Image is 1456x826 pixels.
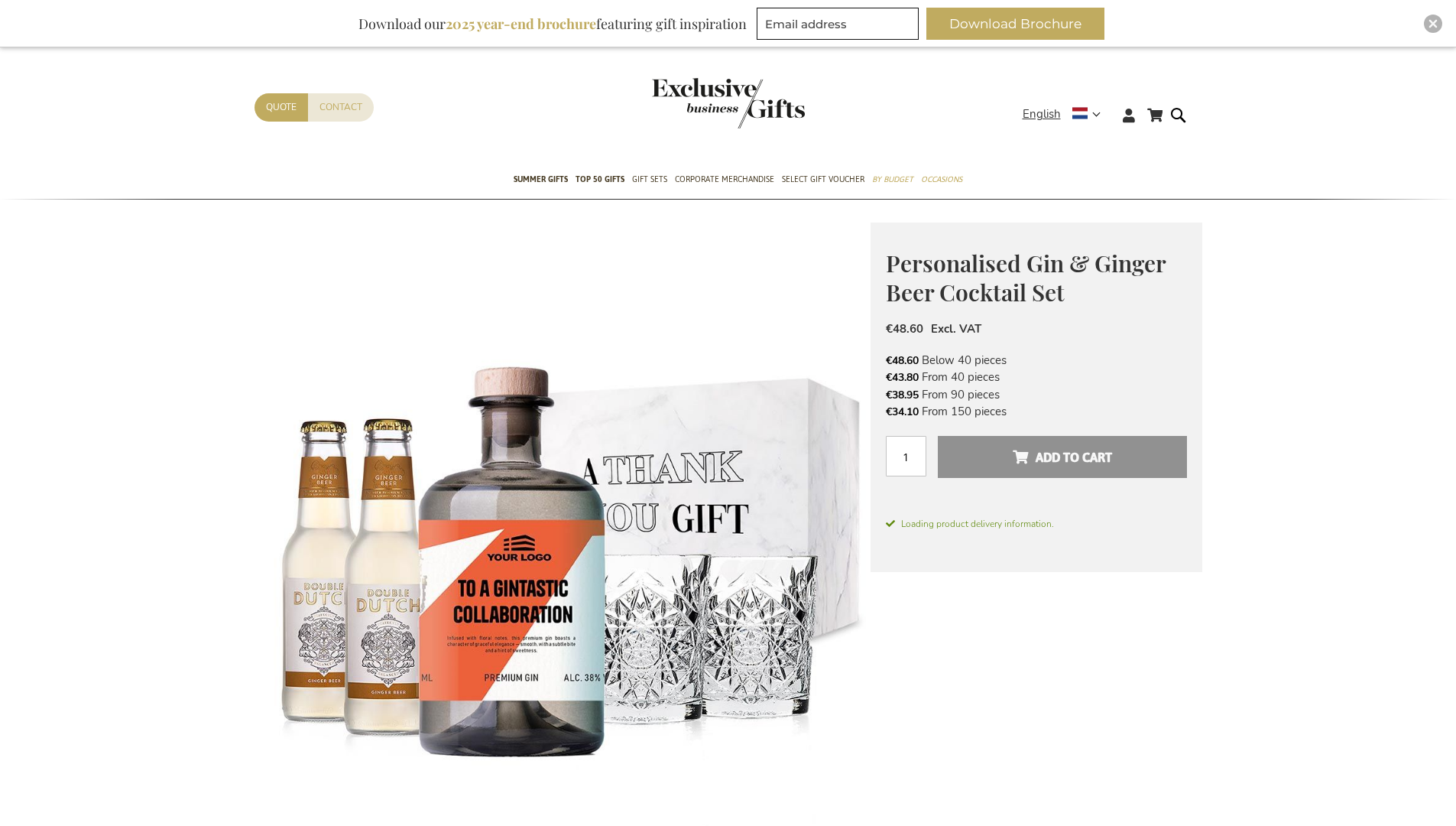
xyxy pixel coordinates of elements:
b: 2025 year-end brochure [446,15,596,33]
a: TOP 50 Gifts [576,161,624,200]
span: Personalised Gin & Ginger Beer Cocktail Set [886,248,1166,308]
input: Qty [886,436,926,476]
button: Download Brochure [926,8,1104,40]
span: €38.95 [886,388,919,402]
a: Quote [255,93,308,122]
a: Corporate Merchandise [675,161,774,200]
span: Summer Gifts [514,171,568,187]
span: Excl. VAT [931,321,981,337]
li: From 90 pieces [886,386,1187,403]
li: From 150 pieces [886,403,1187,420]
span: TOP 50 Gifts [576,171,624,187]
span: Loading product delivery information. [886,517,1187,531]
span: €48.60 [886,321,923,337]
img: Close [1428,19,1438,28]
li: From 40 pieces [886,369,1187,385]
span: Corporate Merchandise [675,171,774,187]
form: marketing offers and promotions [757,8,923,44]
span: €43.80 [886,370,919,385]
div: Close [1424,15,1442,33]
a: Contact [308,93,374,122]
span: €48.60 [886,353,919,368]
div: Download our featuring gift inspiration [352,8,754,40]
span: Occasions [921,171,962,187]
span: Gift Sets [632,171,667,187]
span: English [1023,106,1061,123]
a: Select Gift Voucher [782,161,864,200]
a: Occasions [921,161,962,200]
span: Select Gift Voucher [782,171,864,187]
a: By Budget [872,161,913,200]
input: Email address [757,8,919,40]
li: Below 40 pieces [886,352,1187,369]
a: Gift Sets [632,161,667,200]
img: Exclusive Business gifts logo [652,78,805,128]
a: store logo [652,78,728,128]
span: €34.10 [886,405,919,419]
a: Summer Gifts [514,161,568,200]
span: By Budget [872,171,913,187]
